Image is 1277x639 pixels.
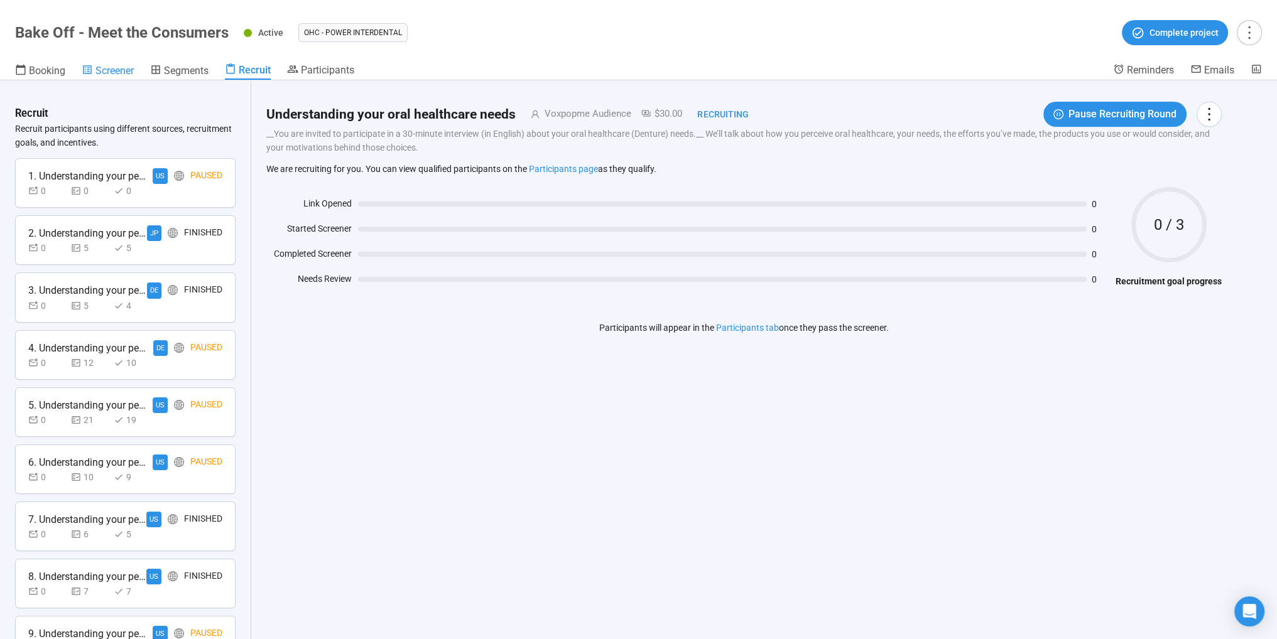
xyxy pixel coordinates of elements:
div: 5 [71,299,109,313]
a: Recruit [225,63,271,80]
a: Participants page [529,164,598,174]
div: 2. Understanding your personal care needs [28,225,147,241]
span: Complete project [1149,26,1219,40]
div: Finished [184,282,222,298]
span: Pause Recruiting Round [1068,106,1176,122]
span: global [168,571,178,581]
div: 5 [71,241,109,255]
button: pause-circlePause Recruiting Round [1043,102,1187,127]
div: Paused [190,168,222,184]
div: 0 [28,527,66,541]
div: 4. Understanding your personal care needs [28,340,148,356]
div: Link Opened [266,196,352,215]
span: more [1241,24,1258,41]
div: 0 [28,584,66,598]
div: Finished [184,512,222,527]
h4: Recruitment goal progress [1116,274,1222,288]
span: Active [258,28,283,38]
div: 4 [114,299,151,313]
a: Booking [15,63,65,80]
span: Booking [29,65,65,77]
span: 0 [1092,200,1109,208]
div: 19 [114,413,151,427]
a: Participants [287,63,354,78]
span: Segments [164,65,209,77]
div: 6 [71,527,109,541]
div: Open Intercom Messenger [1234,596,1264,626]
span: global [168,514,178,524]
div: 10 [71,470,109,484]
div: Paused [190,340,222,356]
span: global [174,628,184,638]
span: 0 [1092,250,1109,259]
div: Needs Review [266,272,352,291]
a: Participants tab [716,323,779,333]
h2: Understanding your oral healthcare needs [266,104,516,125]
span: more [1200,105,1217,122]
span: pause-circle [1053,109,1063,119]
div: 0 [28,470,66,484]
div: US [153,454,168,470]
div: US [146,569,161,584]
a: Screener [82,63,134,80]
button: more [1237,20,1262,45]
p: Recruit participants using different sources, recruitment goals, and incentives. [15,122,236,149]
div: 0 [28,413,66,427]
p: We are recruiting for you. You can view qualified participants on the as they qualify. [266,163,1222,175]
span: Emails [1204,64,1234,76]
span: 0 / 3 [1131,217,1207,232]
div: US [153,168,168,184]
div: 21 [71,413,109,427]
div: 0 [28,356,66,370]
span: Reminders [1127,64,1174,76]
span: OHC - Power Interdental [304,26,402,39]
div: 0 [28,299,66,313]
span: Screener [95,65,134,77]
div: US [146,512,161,527]
span: global [168,228,178,238]
div: $30.00 [631,107,682,122]
div: 12 [71,356,109,370]
span: Recruit [239,64,271,76]
h1: Bake Off - Meet the Consumers [15,24,229,41]
span: global [174,343,184,353]
span: global [174,171,184,181]
div: DE [153,340,168,356]
div: 1. Understanding your personal care needs [28,168,148,184]
div: 0 [28,184,66,198]
h3: Recruit [15,105,48,122]
span: global [174,457,184,467]
div: 5. Understanding your personal care needs [28,397,148,413]
div: 3. Understanding your personal care needs [28,282,147,298]
div: 5 [114,241,151,255]
div: 10 [114,356,151,370]
span: 0 [1092,225,1109,234]
span: Participants [301,64,354,76]
button: Complete project [1122,20,1228,45]
button: more [1197,102,1222,127]
span: global [168,285,178,295]
div: Finished [184,225,222,241]
div: Paused [190,454,222,470]
div: Recruiting [682,107,748,121]
a: Reminders [1113,63,1174,78]
div: 6. Understanding your personal care needs [28,454,148,470]
div: 0 [28,241,66,255]
span: global [174,400,184,410]
div: 7 [71,584,109,598]
div: Finished [184,569,222,584]
div: 0 [71,184,109,198]
div: 9 [114,470,151,484]
div: Paused [190,397,222,413]
p: __You are invited to participate in a 30-minute interview (in English) about your oral healthcare... [266,127,1222,154]
div: Voxpopme Audience [540,107,631,122]
div: JP [147,225,161,241]
div: 7 [114,584,151,598]
div: 0 [114,184,151,198]
a: Segments [150,63,209,80]
div: 5 [114,527,151,541]
a: Emails [1190,63,1234,78]
div: 7. Understanding your personal care needs [28,512,146,527]
div: Completed Screener [266,247,352,266]
div: 8. Understanding your personal care needs [28,569,146,584]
